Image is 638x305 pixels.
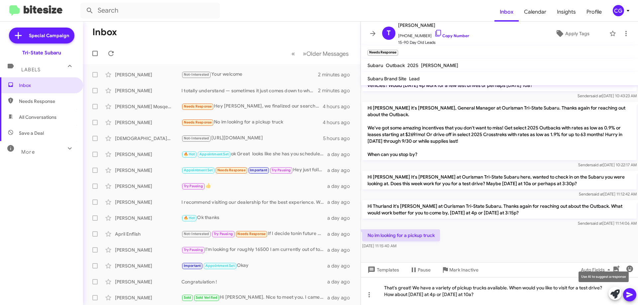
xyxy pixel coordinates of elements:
[579,191,637,196] span: Sender [DATE] 11:12:42 AM
[591,162,603,167] span: said at
[181,87,318,94] div: I totally understand — sometimes it just comes down to what makes the most sense financially. I r...
[115,278,181,285] div: [PERSON_NAME]
[327,263,355,269] div: a day ago
[327,247,355,253] div: a day ago
[19,130,44,136] span: Save a Deal
[22,49,61,56] div: Tri-State Subaru
[361,277,638,305] div: That's great! We have a variety of pickup trucks available. When would you like to visit for a te...
[288,47,353,60] nav: Page navigation example
[181,246,327,254] div: I'm looking for roughly 16500 I am currently out of town at a work event but when I come back I c...
[181,230,327,238] div: If I decide tonin future will let you know
[434,33,469,38] a: Copy Number
[303,49,306,58] span: »
[607,5,631,16] button: CG
[184,152,195,156] span: 🔥 Hot
[299,47,353,60] button: Next
[494,2,519,22] a: Inbox
[217,168,246,172] span: Needs Response
[181,118,323,126] div: No im looking for a pickup truck
[323,103,355,110] div: 4 hours ago
[115,71,181,78] div: [PERSON_NAME]
[184,104,212,109] span: Needs Response
[181,278,327,285] div: Congratulation !
[323,135,355,142] div: 5 hours ago
[579,271,629,282] div: Use AI to suggest a response
[184,120,212,124] span: Needs Response
[368,62,383,68] span: Subaru
[115,87,181,94] div: [PERSON_NAME]
[115,167,181,174] div: [PERSON_NAME]
[327,167,355,174] div: a day ago
[565,28,589,39] span: Apply Tags
[318,87,355,94] div: 2 minutes ago
[199,152,229,156] span: Appointment Set
[115,199,181,205] div: [PERSON_NAME]
[436,264,484,276] button: Mark Inactive
[291,49,295,58] span: «
[181,103,323,110] div: Hey [PERSON_NAME], we finalized our search for a vehicle with a 2024 Crosstrek limited from [GEOG...
[366,264,399,276] span: Templates
[181,134,323,142] div: [URL][DOMAIN_NAME]
[184,232,209,236] span: Not-Interested
[184,184,203,188] span: Try Pausing
[327,183,355,190] div: a day ago
[19,98,75,105] span: Needs Response
[115,215,181,221] div: [PERSON_NAME]
[115,119,181,126] div: [PERSON_NAME]
[9,28,74,43] a: Special Campaign
[449,264,478,276] span: Mark Inactive
[592,191,603,196] span: said at
[318,71,355,78] div: 2 minutes ago
[92,27,117,38] h1: Inbox
[115,294,181,301] div: [PERSON_NAME]
[237,232,266,236] span: Needs Response
[552,2,581,22] a: Insights
[361,264,404,276] button: Templates
[362,243,396,248] span: [DATE] 11:15:40 AM
[184,136,209,140] span: Not-Interested
[591,221,602,226] span: said at
[362,171,637,190] p: Hi [PERSON_NAME] It's [PERSON_NAME] at Ourisman Tri-State Subaru here, wanted to check in on the ...
[368,50,398,56] small: Needs Response
[576,264,618,276] button: Auto Fields
[115,263,181,269] div: [PERSON_NAME]
[115,247,181,253] div: [PERSON_NAME]
[184,295,191,300] span: Sold
[19,82,75,89] span: Inbox
[327,231,355,237] div: a day ago
[181,182,327,190] div: 👍
[184,216,195,220] span: 🔥 Hot
[29,32,69,39] span: Special Campaign
[398,21,469,29] span: [PERSON_NAME]
[19,114,56,120] span: All Conversations
[21,67,41,73] span: Labels
[581,2,607,22] span: Profile
[519,2,552,22] a: Calendar
[250,168,267,172] span: Important
[578,221,637,226] span: Sender [DATE] 11:14:06 AM
[80,3,220,19] input: Search
[398,39,469,46] span: 15-90 Day Old Leads
[386,62,405,68] span: Outback
[115,231,181,237] div: April Enflish
[418,264,431,276] span: Pause
[21,149,35,155] span: More
[327,294,355,301] div: a day ago
[327,278,355,285] div: a day ago
[184,248,203,252] span: Try Pausing
[184,264,201,268] span: Important
[327,151,355,158] div: a day ago
[115,183,181,190] div: [PERSON_NAME]
[590,93,602,98] span: said at
[398,29,469,39] span: [PHONE_NUMBER]
[181,150,327,158] div: ok Great looks like she has you schedule for [DATE] @10:00am [STREET_ADDRESS]
[115,103,181,110] div: [PERSON_NAME] Mosqeura
[181,214,327,222] div: Ok thanks
[323,119,355,126] div: 4 hours ago
[387,28,391,38] span: T
[368,76,406,82] span: Subaru Brand Site
[362,102,637,160] p: Hi [PERSON_NAME] it's [PERSON_NAME], General Manager at Ourisman Tri-State Subaru. Thanks again f...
